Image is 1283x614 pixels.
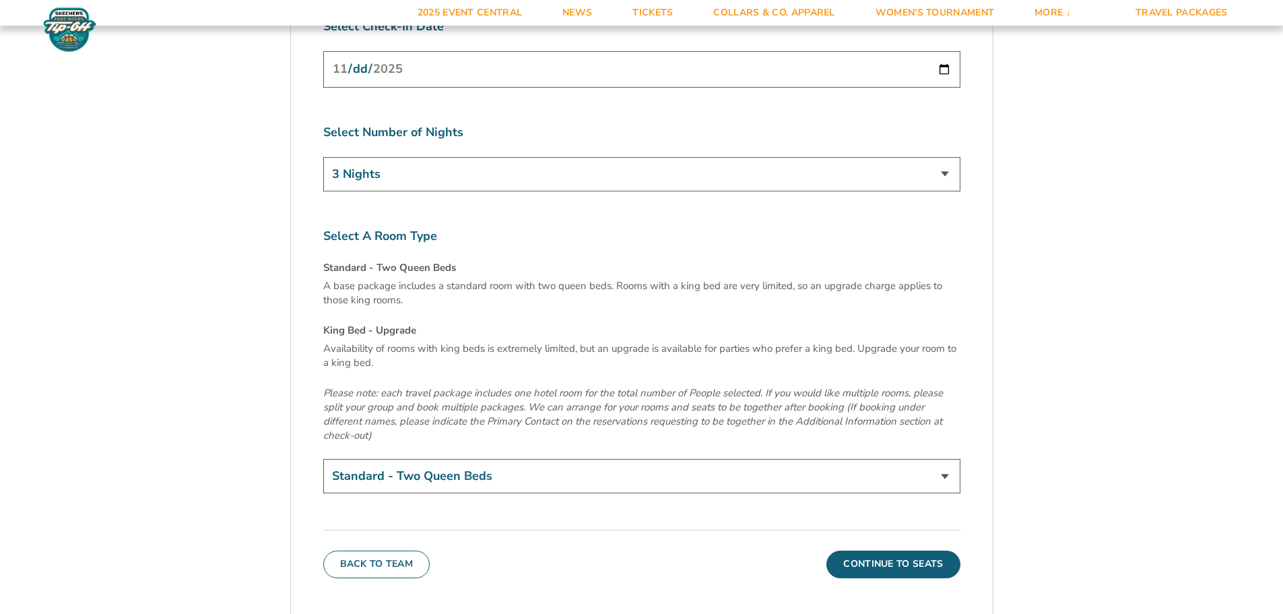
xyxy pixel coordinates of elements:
h4: King Bed - Upgrade [323,324,960,338]
label: Select Check-In Date [323,18,960,35]
p: A base package includes a standard room with two queen beds. Rooms with a king bed are very limit... [323,279,960,307]
label: Select A Room Type [323,228,960,245]
p: Availability of rooms with king beds is extremely limited, but an upgrade is available for partie... [323,342,960,370]
button: Back To Team [323,551,430,578]
button: Continue To Seats [826,551,960,578]
img: Fort Myers Tip-Off [40,7,99,53]
label: Select Number of Nights [323,124,960,141]
em: Please note: each travel package includes one hotel room for the total number of People selected.... [323,386,943,442]
h4: Standard - Two Queen Beds [323,261,960,275]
